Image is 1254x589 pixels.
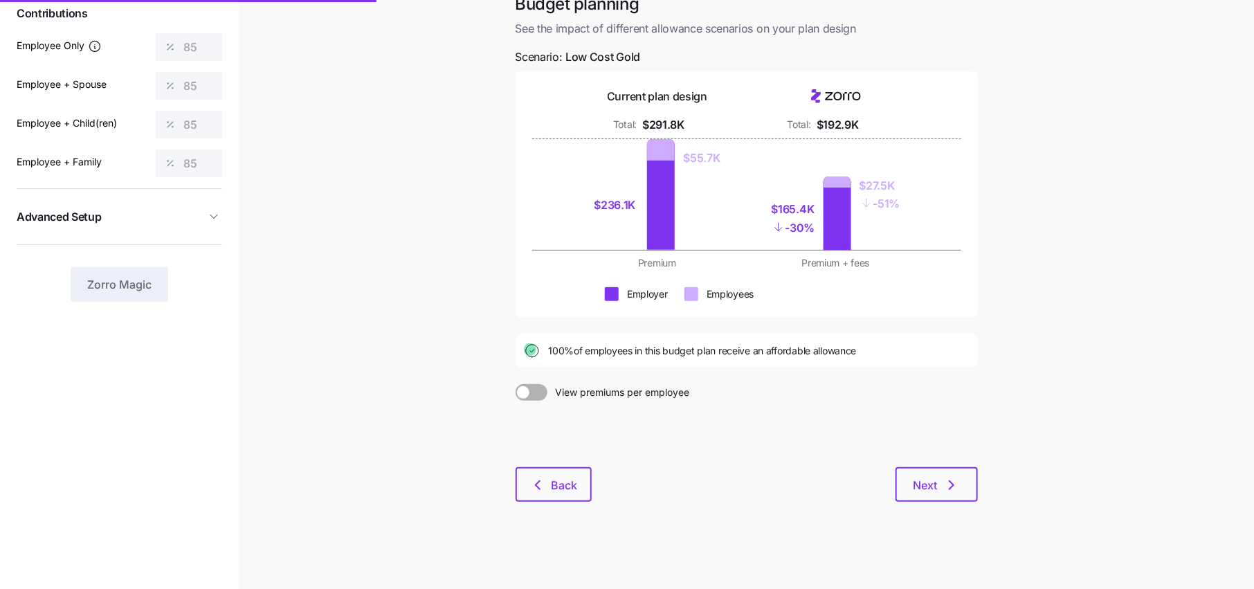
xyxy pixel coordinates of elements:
[607,88,707,105] div: Current plan design
[552,477,578,493] span: Back
[683,149,720,167] div: $55.7K
[17,77,107,92] label: Employee + Spouse
[87,276,152,293] span: Zorro Magic
[17,38,102,53] label: Employee Only
[896,467,978,502] button: Next
[17,5,222,22] span: Contributions
[17,154,102,170] label: Employee + Family
[860,177,900,194] div: $27.5K
[516,467,592,502] button: Back
[17,208,102,226] span: Advanced Setup
[613,118,637,132] div: Total:
[817,116,859,134] div: $192.9K
[71,267,168,302] button: Zorro Magic
[516,48,641,66] span: Scenario:
[547,384,690,401] span: View premiums per employee
[17,200,222,234] button: Advanced Setup
[642,116,684,134] div: $291.8K
[516,20,978,37] span: See the impact of different allowance scenarios on your plan design
[627,287,668,301] div: Employer
[594,197,639,214] div: $236.1K
[17,116,117,131] label: Employee + Child(ren)
[860,194,900,212] div: - 51%
[576,256,738,270] div: Premium
[707,287,754,301] div: Employees
[914,477,938,493] span: Next
[788,118,811,132] div: Total:
[565,48,640,66] span: Low Cost Gold
[755,256,917,270] div: Premium + fees
[549,344,857,358] span: 100% of employees in this budget plan receive an affordable allowance
[772,218,815,237] div: - 30%
[772,201,815,218] div: $165.4K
